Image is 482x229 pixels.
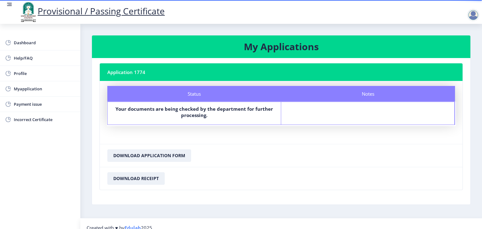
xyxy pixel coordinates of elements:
span: Help/FAQ [14,54,75,62]
span: Dashboard [14,39,75,46]
span: Profile [14,70,75,77]
b: Your documents are being checked by the department for further processing. [115,106,273,118]
span: Payment issue [14,100,75,108]
nb-card-header: Application 1774 [100,63,463,81]
div: Status [107,86,281,102]
button: Download Application Form [107,149,191,162]
h3: My Applications [99,40,463,53]
img: logo [19,1,38,23]
div: Notes [281,86,455,102]
button: Download Receipt [107,172,165,185]
span: Incorrect Certificate [14,116,75,123]
a: Provisional / Passing Certificate [19,5,165,17]
span: Myapplication [14,85,75,93]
